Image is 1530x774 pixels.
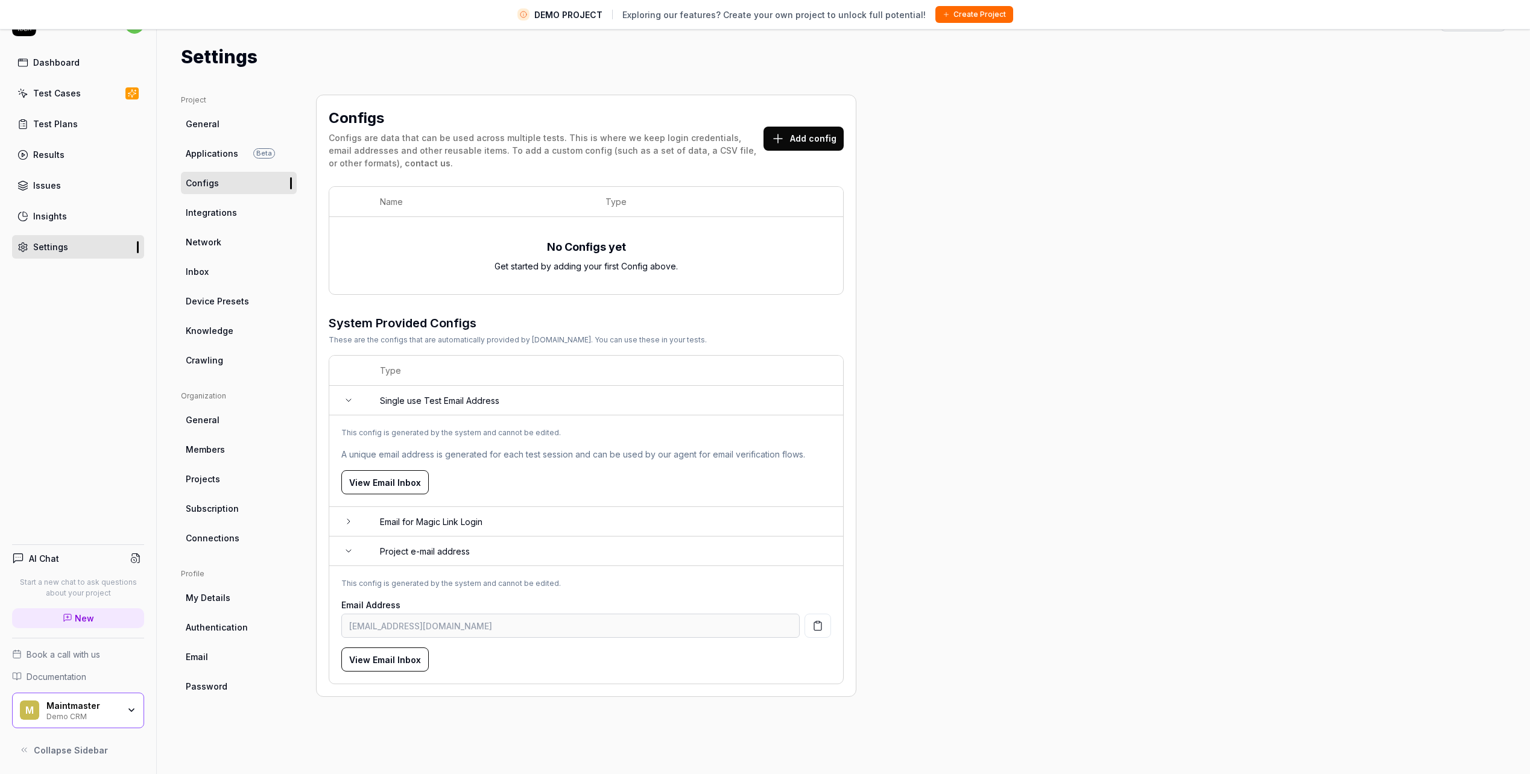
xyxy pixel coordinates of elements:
[181,497,297,520] a: Subscription
[329,107,384,129] h2: Configs
[12,143,144,166] a: Results
[186,414,220,426] span: General
[12,235,144,259] a: Settings
[12,648,144,661] a: Book a call with us
[181,201,297,224] a: Integrations
[12,51,144,74] a: Dashboard
[534,8,602,21] span: DEMO PROJECT
[12,174,144,197] a: Issues
[33,179,61,192] div: Issues
[593,187,819,217] th: Type
[33,87,81,99] div: Test Cases
[181,438,297,461] a: Members
[181,468,297,490] a: Projects
[405,158,450,168] a: contact us
[181,43,258,71] h1: Settings
[181,95,297,105] div: Project
[368,187,593,217] th: Name
[805,614,831,638] button: Copy
[33,148,65,161] div: Results
[20,700,39,720] span: M
[27,670,86,683] span: Documentation
[186,680,227,693] span: Password
[12,738,144,762] button: Collapse Sidebar
[12,693,144,729] button: MMaintmasterDemo CRM
[12,204,144,228] a: Insights
[341,470,429,494] button: View Email Inbox
[368,507,843,536] td: Email for Magic Link Login
[186,621,248,634] span: Authentication
[27,648,100,661] span: Book a call with us
[181,616,297,638] a: Authentication
[186,502,239,515] span: Subscription
[495,260,678,272] div: Get started by adding your first Config above.
[186,324,233,337] span: Knowledge
[33,241,68,253] div: Settings
[368,536,843,566] td: Project e-mail address
[46,700,119,711] div: Maintmaster
[12,81,144,105] a: Test Cases
[33,118,78,130] div: Test Plans
[341,448,805,461] span: A unique email address is generated for each test session and can be used by our agent for email ...
[181,409,297,431] a: General
[329,131,763,169] div: Configs are data that can be used across multiple tests. This is where we keep login credentials,...
[33,210,67,222] div: Insights
[33,56,80,69] div: Dashboard
[186,354,223,367] span: Crawling
[29,552,59,565] h4: AI Chat
[341,470,831,494] a: View Email Inbox
[341,578,831,589] div: This config is generated by the system and cannot be edited.
[253,148,275,159] span: Beta
[181,172,297,194] a: Configs
[368,356,843,386] th: Type
[186,206,237,219] span: Integrations
[186,443,225,456] span: Members
[186,118,220,130] span: General
[186,591,230,604] span: My Details
[186,147,238,160] span: Applications
[368,386,843,415] td: Single use Test Email Address
[186,473,220,485] span: Projects
[186,295,249,307] span: Device Presets
[186,532,239,544] span: Connections
[12,112,144,136] a: Test Plans
[181,568,297,579] div: Profile
[181,260,297,283] a: Inbox
[329,335,707,345] div: These are the configs that are automatically provided by [DOMAIN_NAME]. You can use these in your...
[341,647,831,672] a: View Email Inbox
[12,577,144,599] p: Start a new chat to ask questions about your project
[186,177,219,189] span: Configs
[75,612,94,625] span: New
[186,265,209,278] span: Inbox
[34,744,108,757] span: Collapse Sidebar
[181,587,297,609] a: My Details
[181,675,297,697] a: Password
[186,236,221,248] span: Network
[181,113,297,135] a: General
[46,711,119,720] div: Demo CRM
[181,290,297,312] a: Device Presets
[12,670,144,683] a: Documentation
[181,349,297,371] a: Crawling
[341,647,429,672] button: View Email Inbox
[12,608,144,628] a: New
[181,646,297,668] a: Email
[181,319,297,342] a: Knowledge
[763,127,844,151] button: Add config
[181,231,297,253] a: Network
[547,239,626,255] div: No Configs yet
[181,527,297,549] a: Connections
[935,6,1013,23] button: Create Project
[622,8,926,21] span: Exploring our features? Create your own project to unlock full potential!
[341,427,831,438] div: This config is generated by the system and cannot be edited.
[181,391,297,401] div: Organization
[181,142,297,165] a: ApplicationsBeta
[329,314,707,332] h3: System Provided Configs
[341,599,831,611] div: Email Address
[186,650,208,663] span: Email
